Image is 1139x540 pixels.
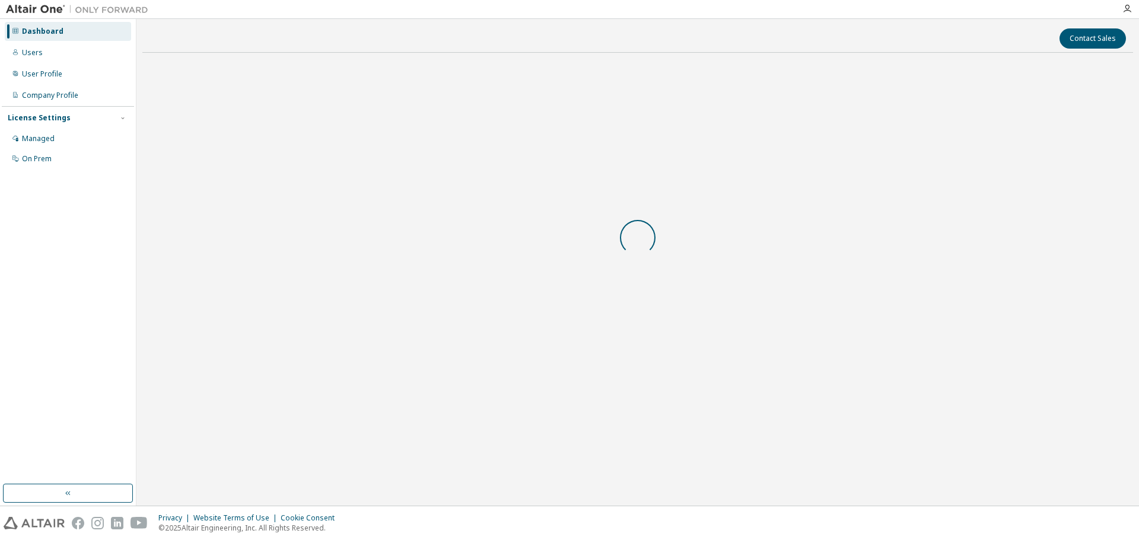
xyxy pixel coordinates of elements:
button: Contact Sales [1060,28,1126,49]
img: altair_logo.svg [4,517,65,529]
div: Managed [22,134,55,143]
img: linkedin.svg [111,517,123,529]
p: © 2025 Altair Engineering, Inc. All Rights Reserved. [158,523,342,533]
div: Cookie Consent [281,513,342,523]
div: Dashboard [22,27,63,36]
div: Company Profile [22,91,78,100]
img: instagram.svg [91,517,104,529]
div: Website Terms of Use [193,513,281,523]
div: User Profile [22,69,62,79]
img: youtube.svg [131,517,148,529]
img: Altair One [6,4,154,15]
img: facebook.svg [72,517,84,529]
div: Privacy [158,513,193,523]
div: License Settings [8,113,71,123]
div: On Prem [22,154,52,164]
div: Users [22,48,43,57]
